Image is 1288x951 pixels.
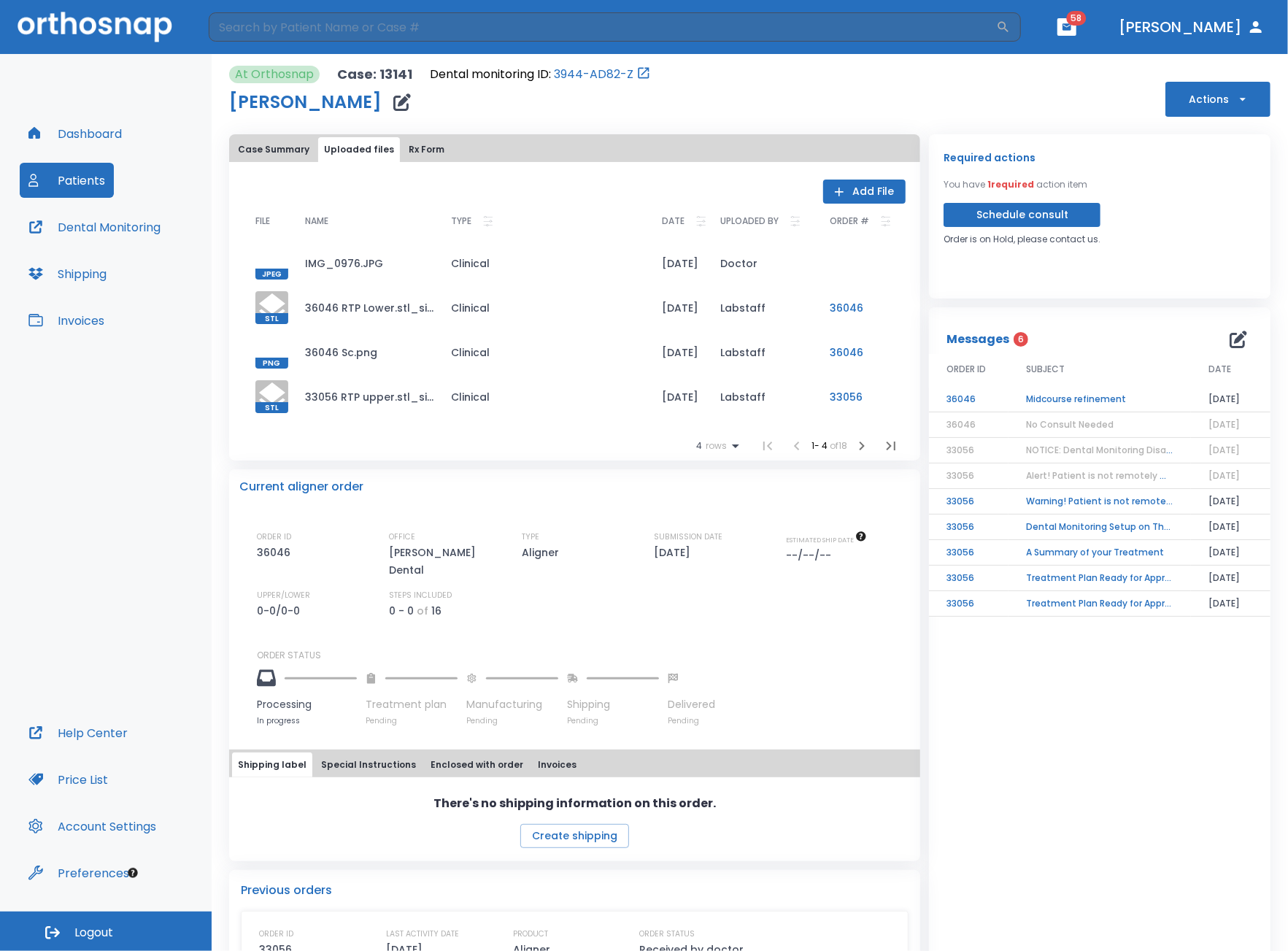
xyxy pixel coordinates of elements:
button: Uploaded files [318,137,400,162]
span: of 18 [830,439,847,452]
td: 33056 [818,374,906,419]
td: 36046 [818,285,906,330]
span: 4 [696,441,702,451]
p: 16 [431,602,441,620]
td: A Summary of your Treatment [1009,540,1191,566]
span: ORDER ID [946,363,986,376]
span: STL [255,402,288,413]
span: [DATE] [1208,418,1240,431]
p: --/--/-- [786,547,836,564]
button: Invoices [20,303,113,338]
div: tabs [232,752,917,777]
button: Help Center [20,715,136,750]
span: NAME [305,217,328,226]
td: [DATE] [1191,566,1270,591]
td: [DATE] [1191,489,1270,515]
p: TYPE [451,212,471,230]
span: 6 [1014,332,1028,347]
h1: [PERSON_NAME] [229,93,382,111]
span: STL [255,313,288,324]
p: PRODUCT [513,928,548,941]
span: JPEG [255,269,288,280]
span: 58 [1067,11,1087,26]
td: Warning! Patient is not remotely monitored [1009,489,1191,515]
td: Labstaff [709,374,818,419]
p: Manufacturing [466,697,558,712]
p: 0-0/0-0 [257,602,305,620]
button: Enclosed with order [425,752,529,777]
a: Dashboard [20,116,131,151]
td: 36046 [818,330,906,374]
span: 36046 [946,418,976,431]
a: Dental Monitoring [20,209,169,245]
td: Labstaff [709,285,818,330]
button: [PERSON_NAME] [1113,14,1270,40]
p: Required actions [944,149,1036,166]
p: Pending [366,715,458,726]
p: Pending [668,715,715,726]
td: Clinical [439,330,650,374]
span: NOTICE: Dental Monitoring Disabled for [PERSON_NAME] [1026,444,1275,456]
td: Treatment Plan Ready for Approval! [1009,566,1191,591]
td: [DATE] [1191,540,1270,566]
button: Invoices [532,752,582,777]
button: Patients [20,163,114,198]
p: 0 - 0 [389,602,414,620]
p: Aligner [522,544,564,561]
p: of [417,602,428,620]
div: tabs [232,137,917,162]
p: ORDER STATUS [639,928,695,941]
button: Price List [20,762,117,797]
div: Tooltip anchor [126,866,139,879]
p: LAST ACTIVITY DATE [386,928,459,941]
p: ORDER ID [259,928,293,941]
p: ORDER # [830,212,869,230]
button: Shipping [20,256,115,291]
td: Midcourse refinement [1009,387,1191,412]
p: Case: 13141 [337,66,412,83]
td: [DATE] [1191,515,1270,540]
button: Create shipping [520,824,629,848]
p: Processing [257,697,357,712]
button: Account Settings [20,809,165,844]
p: UPLOADED BY [720,212,779,230]
span: DATE [1208,363,1231,376]
button: Rx Form [403,137,450,162]
span: SUBJECT [1026,363,1065,376]
td: Clinical [439,374,650,419]
td: Treatment Plan Ready for Approval! [1009,591,1191,617]
p: [DATE] [654,544,695,561]
span: FILE [255,217,270,226]
p: Pending [567,715,659,726]
input: Search by Patient Name or Case # [209,12,996,42]
p: Pending [466,715,558,726]
p: Treatment plan [366,697,458,712]
p: At Orthosnap [235,66,314,83]
p: Shipping [567,697,659,712]
a: Preferences [20,855,138,890]
span: PNG [255,358,288,369]
p: Delivered [668,697,715,712]
p: You have action item [944,178,1087,191]
p: STEPS INCLUDED [389,589,452,602]
td: 33056 [929,540,1009,566]
span: Alert! Patient is not remotely monitored [1026,469,1208,482]
p: 36046 [257,544,296,561]
td: Clinical [439,285,650,330]
span: [DATE] [1208,469,1240,482]
p: Order is on Hold, please contact us. [944,233,1100,246]
span: rows [702,441,727,451]
p: ORDER STATUS [257,649,910,662]
td: 33056 [929,489,1009,515]
span: 33056 [946,469,974,482]
button: Schedule consult [944,203,1100,227]
p: Previous orders [241,882,909,899]
p: Dental monitoring ID: [430,66,551,83]
p: DATE [662,212,685,230]
p: Current aligner order [239,478,363,496]
span: [DATE] [1208,444,1240,456]
span: 33056 [946,444,974,456]
td: [DATE] [650,374,709,419]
